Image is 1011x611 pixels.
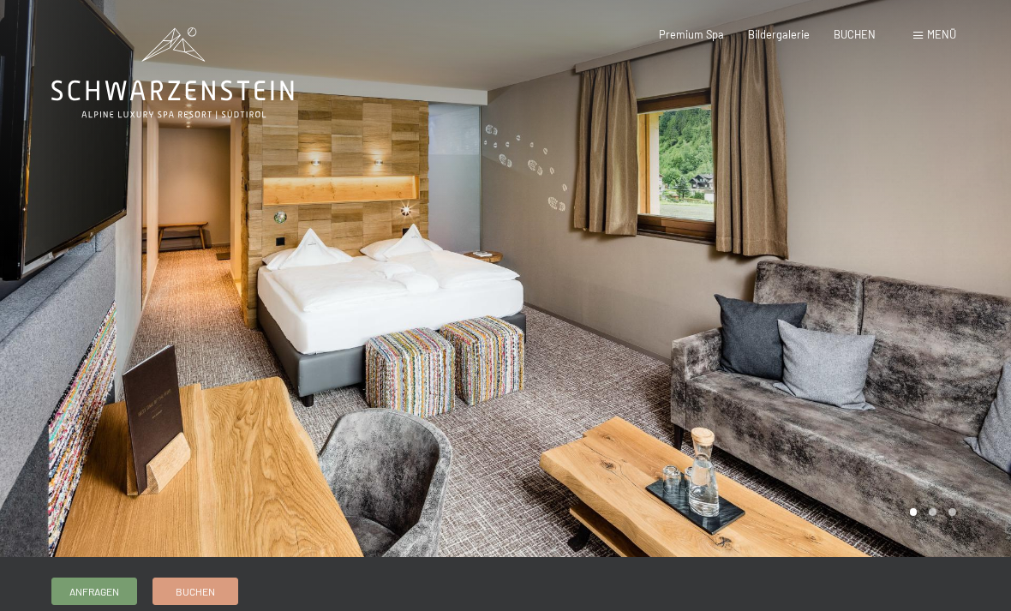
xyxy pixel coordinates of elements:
[176,584,215,599] span: Buchen
[748,27,810,41] a: Bildergalerie
[659,27,724,41] a: Premium Spa
[69,584,119,599] span: Anfragen
[834,27,876,41] a: BUCHEN
[153,578,237,604] a: Buchen
[52,578,136,604] a: Anfragen
[927,27,956,41] span: Menü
